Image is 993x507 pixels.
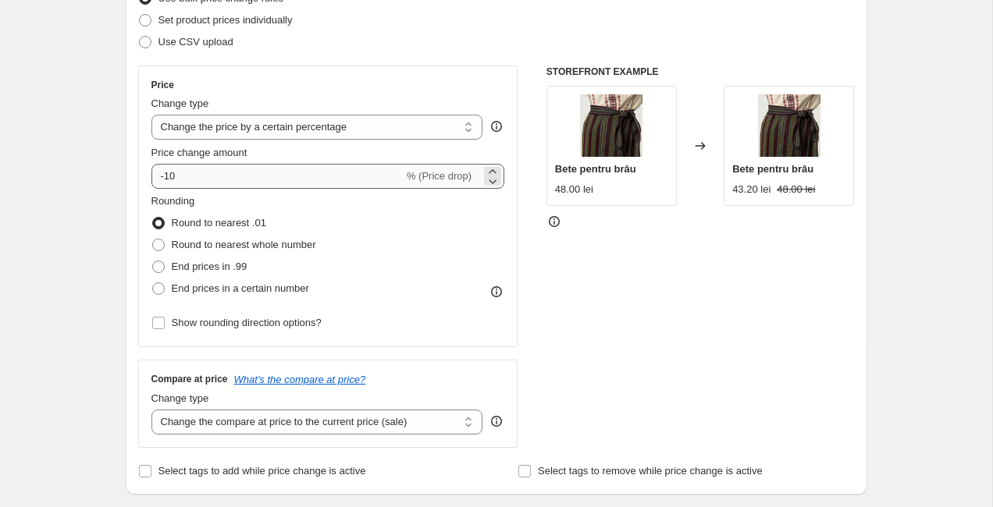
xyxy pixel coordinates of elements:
span: Select tags to remove while price change is active [538,465,763,477]
div: 48.00 lei [555,182,593,197]
span: End prices in a certain number [172,282,309,294]
img: OVI02086A-_1_80x.jpg [580,94,642,157]
span: Round to nearest whole number [172,239,316,250]
span: Round to nearest .01 [172,217,266,229]
span: Use CSV upload [158,36,233,48]
div: help [489,413,504,429]
span: Rounding [151,195,195,207]
div: 43.20 lei [732,182,771,197]
strike: 48.00 lei [777,182,815,197]
h3: Compare at price [151,373,228,385]
img: OVI02086A-_1_80x.jpg [758,94,820,157]
h3: Price [151,79,174,91]
span: Set product prices individually [158,14,293,26]
span: Bete pentru brâu [555,163,636,175]
span: Change type [151,97,209,109]
div: help [489,119,504,134]
span: Bete pentru brâu [732,163,813,175]
input: -15 [151,164,404,189]
span: Select tags to add while price change is active [158,465,366,477]
span: Show rounding direction options? [172,317,322,328]
span: % (Price drop) [407,170,472,182]
button: What's the compare at price? [234,374,366,385]
span: Change type [151,392,209,404]
h6: STOREFRONT EXAMPLE [546,66,855,78]
span: Price change amount [151,147,247,158]
span: End prices in .99 [172,261,247,272]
